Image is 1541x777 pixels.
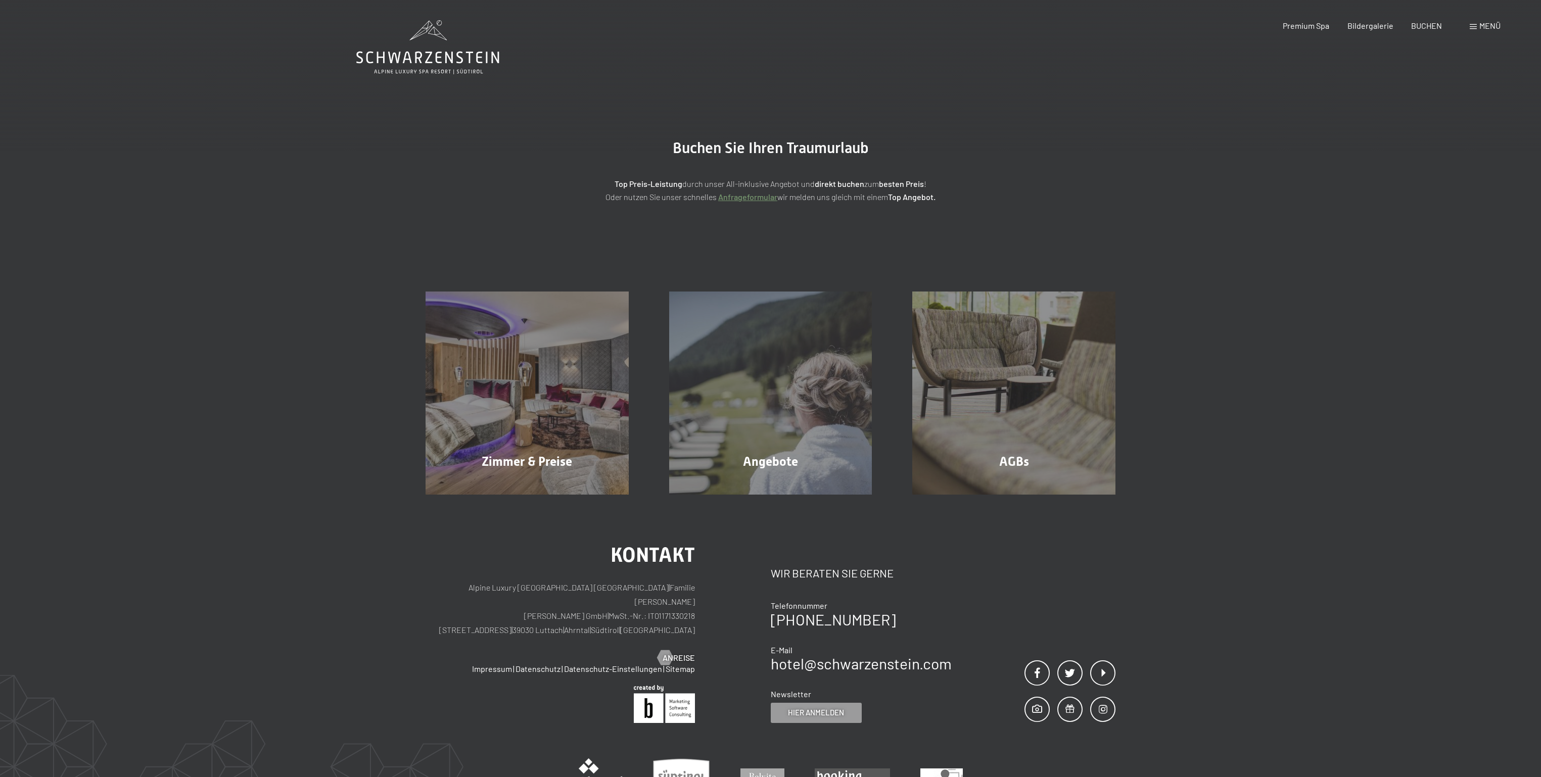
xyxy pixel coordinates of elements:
a: Datenschutz [516,664,561,673]
span: | [663,664,665,673]
span: E-Mail [771,645,792,655]
a: Buchung Angebote [649,292,893,495]
a: Buchung Zimmer & Preise [405,292,649,495]
span: | [562,664,563,673]
span: Anreise [663,652,695,663]
strong: besten Preis [879,179,924,188]
span: | [513,664,515,673]
a: Bildergalerie [1347,21,1393,30]
strong: Top Angebot. [888,192,936,202]
a: Sitemap [666,664,695,673]
span: Buchen Sie Ihren Traumurlaub [673,139,869,157]
span: AGBs [999,454,1029,469]
span: Menü [1479,21,1501,30]
a: Anfrageformular [718,192,777,202]
p: durch unser All-inklusive Angebot und zum ! Oder nutzen Sie unser schnelles wir melden uns gleich... [518,177,1023,203]
p: Alpine Luxury [GEOGRAPHIC_DATA] [GEOGRAPHIC_DATA] Familie [PERSON_NAME] [PERSON_NAME] GmbH MwSt.-... [426,580,695,637]
span: Hier anmelden [788,707,844,718]
span: | [590,625,591,635]
a: hotel@schwarzenstein.com [771,654,952,672]
span: Angebote [743,454,798,469]
span: Zimmer & Preise [482,454,572,469]
span: Telefonnummer [771,601,827,610]
img: Brandnamic GmbH | Leading Hospitality Solutions [634,685,695,723]
span: | [608,611,609,620]
span: | [563,625,564,635]
span: Kontakt [611,543,695,567]
span: Newsletter [771,689,811,699]
span: | [669,582,670,592]
a: Premium Spa [1283,21,1329,30]
span: | [619,625,620,635]
a: Datenschutz-Einstellungen [564,664,662,673]
a: Impressum [472,664,512,673]
span: | [511,625,512,635]
strong: Top Preis-Leistung [615,179,682,188]
a: Buchung AGBs [892,292,1136,495]
a: BUCHEN [1411,21,1442,30]
span: Wir beraten Sie gerne [771,566,894,579]
a: Anreise [658,652,695,663]
strong: direkt buchen [815,179,864,188]
a: [PHONE_NUMBER] [771,610,896,628]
